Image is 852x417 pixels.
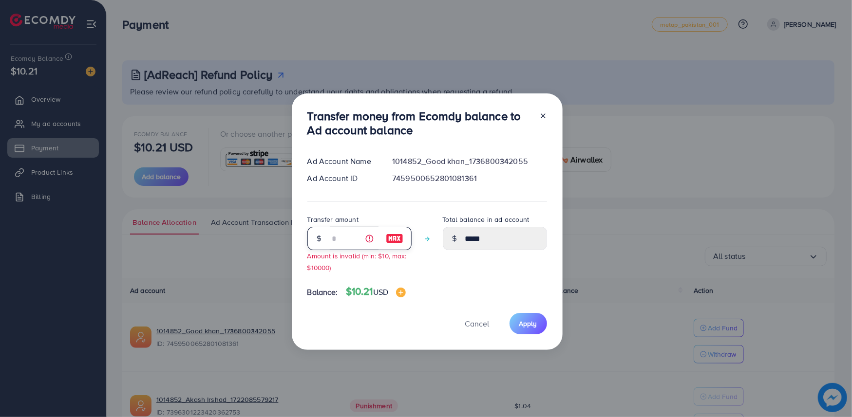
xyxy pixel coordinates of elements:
label: Total balance in ad account [443,215,530,224]
div: Ad Account ID [300,173,385,184]
small: Amount is invalid (min: $10, max: $10000) [307,251,407,272]
span: Apply [519,319,537,328]
button: Apply [510,313,547,334]
img: image [386,233,403,244]
span: Cancel [465,318,490,329]
div: 7459500652801081361 [384,173,554,184]
button: Cancel [453,313,502,334]
img: image [396,288,406,297]
label: Transfer amount [307,215,359,224]
h3: Transfer money from Ecomdy balance to Ad account balance [307,109,531,137]
span: Balance: [307,287,338,298]
h4: $10.21 [346,286,406,298]
div: 1014852_Good khan_1736800342055 [384,156,554,167]
span: USD [373,287,388,297]
div: Ad Account Name [300,156,385,167]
